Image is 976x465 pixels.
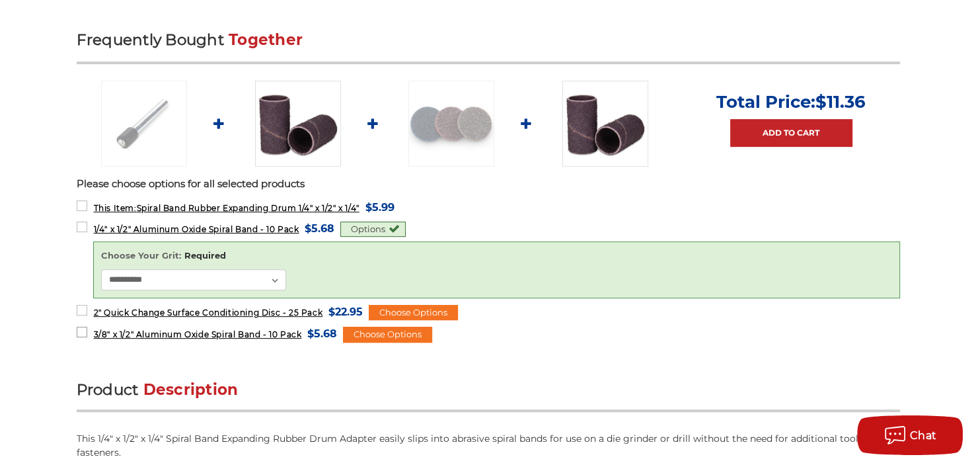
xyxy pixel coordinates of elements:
div: Choose Options [343,327,432,343]
span: 2" Quick Change Surface Conditioning Disc - 25 Pack [93,308,322,317]
p: Total Price: [716,91,866,112]
span: $5.68 [305,220,334,237]
span: Spiral Band Rubber Expanding Drum 1/4" x 1/2" x 1/4" [93,203,359,213]
button: Chat [857,415,963,455]
span: $11.36 [815,91,866,112]
span: $22.95 [328,303,363,321]
strong: This Item: [93,203,136,213]
a: Add to Cart [730,119,852,147]
span: 1/4" x 1/2" Aluminum Oxide Spiral Band - 10 Pack [93,224,299,234]
span: Frequently Bought [77,30,224,49]
span: Description [143,380,239,399]
span: Chat [910,429,937,442]
div: This 1/4" x 1/2" x 1/4" Spiral Band Expanding Rubber Drum Adapter easily slips into abrasive spir... [77,432,900,460]
span: 3/8" x 1/2" Aluminum Oxide Spiral Band - 10 Pack [93,329,301,339]
p: Please choose options for all selected products [77,177,900,192]
div: Choose Options [369,305,458,321]
label: Choose Your Grit: [101,249,892,263]
div: Options [340,222,406,237]
span: $5.99 [365,198,394,216]
span: $5.68 [307,325,337,343]
span: Together [229,30,303,49]
span: Product [77,380,139,399]
img: Angled view of a rubber drum adapter for die grinders, designed for a snug fit with abrasive spir... [101,81,187,167]
small: Required [184,250,226,261]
